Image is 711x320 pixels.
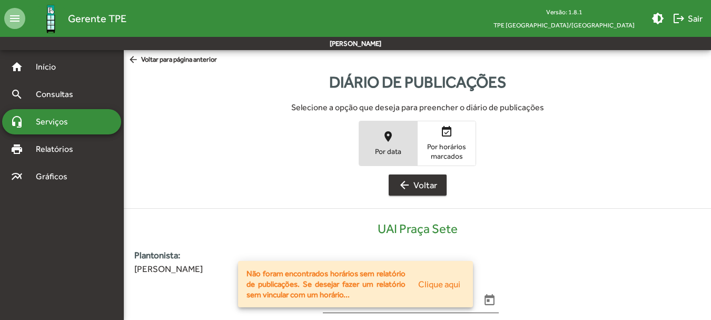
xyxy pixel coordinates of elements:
mat-icon: arrow_back [398,179,411,191]
button: Voltar [389,174,447,196]
span: Sair [673,9,703,28]
span: Por data [362,147,414,156]
span: Por horários marcados [420,142,473,161]
span: Clique aqui [418,275,460,294]
mat-icon: logout [673,12,685,25]
mat-icon: multiline_chart [11,170,23,183]
button: Clique aqui [410,275,469,294]
button: Sair [668,9,707,28]
mat-icon: arrow_back [128,54,141,66]
mat-icon: event_available [440,125,453,138]
button: Por horários marcados [418,121,476,165]
span: Voltar [398,176,437,195]
mat-icon: headset_mic [11,115,23,128]
span: Relatórios [29,143,87,156]
img: Logo [34,2,68,36]
div: Versão: 1.8.1 [485,5,643,18]
h4: UAI Praça Sete [124,221,711,237]
h6: Selecione a opção que deseja para preencher o diário de publicações [132,102,703,112]
span: Voltar para página anterior [128,54,217,66]
span: Gerente TPE [68,10,126,27]
span: Início [29,61,71,73]
a: Gerente TPE [25,2,126,36]
div: Diário de publicações [124,70,711,94]
button: Por data [359,121,417,165]
span: TPE [GEOGRAPHIC_DATA]/[GEOGRAPHIC_DATA] [485,18,643,32]
mat-icon: search [11,88,23,101]
span: [PERSON_NAME] [134,263,700,276]
mat-icon: place [382,130,394,143]
mat-icon: home [11,61,23,73]
span: Gráficos [29,170,82,183]
span: Serviços [29,115,82,128]
button: Open calendar [481,291,499,309]
mat-icon: brightness_medium [651,12,664,25]
strong: Plantonista: [134,249,700,263]
span: Consultas [29,88,87,101]
mat-icon: print [11,143,23,156]
mat-icon: menu [4,8,25,29]
span: Não foram encontrados horários sem relatório de publicações. Se desejar fazer um relatório sem vi... [246,268,406,300]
